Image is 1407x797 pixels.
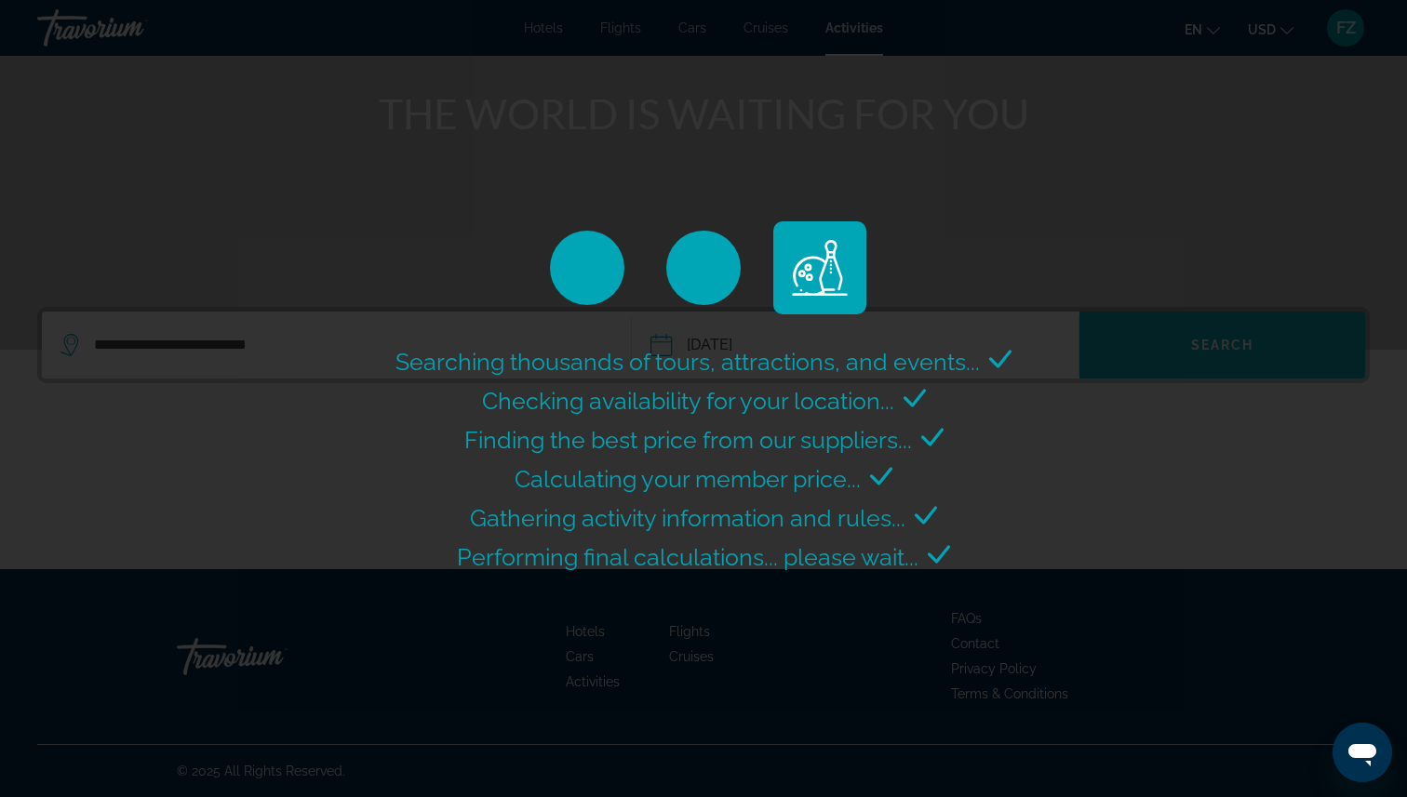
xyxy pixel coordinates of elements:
[1333,723,1392,782] iframe: Кнопка запуска окна обмена сообщениями
[515,465,861,493] span: Calculating your member price...
[470,504,905,532] span: Gathering activity information and rules...
[482,387,894,415] span: Checking availability for your location...
[395,348,980,376] span: Searching thousands of tours, attractions, and events...
[464,426,912,454] span: Finding the best price from our suppliers...
[457,543,918,571] span: Performing final calculations... please wait...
